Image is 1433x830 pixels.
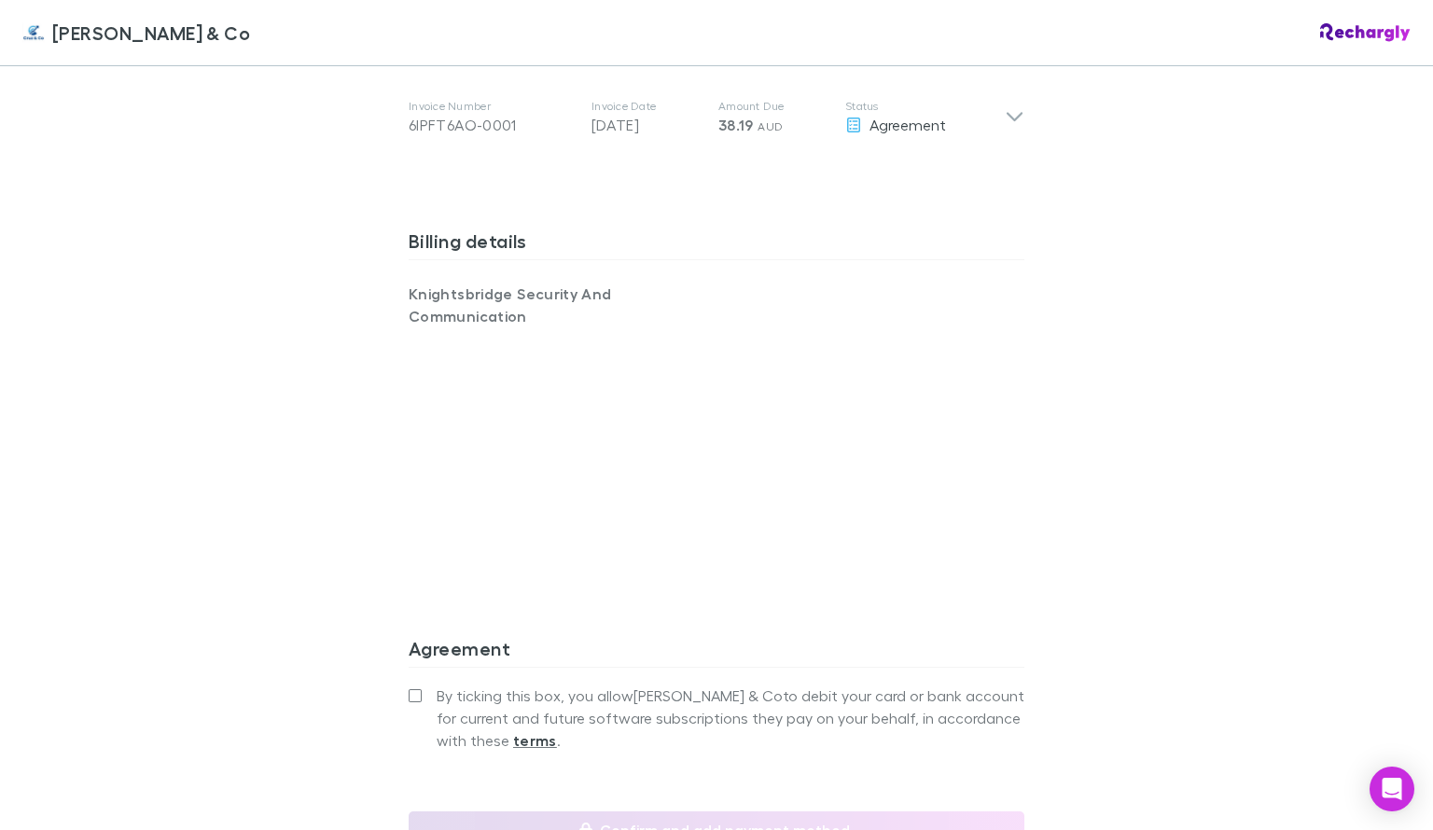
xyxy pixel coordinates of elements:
[758,119,783,133] span: AUD
[52,19,250,47] span: [PERSON_NAME] & Co
[591,99,703,114] p: Invoice Date
[1370,767,1414,811] div: Open Intercom Messenger
[1320,23,1411,42] img: Rechargly Logo
[394,80,1039,155] div: Invoice Number6IPFT6AO-0001Invoice Date[DATE]Amount Due38.19 AUDStatusAgreement
[437,685,1024,752] span: By ticking this box, you allow [PERSON_NAME] & Co to debit your card or bank account for current ...
[870,116,946,133] span: Agreement
[845,99,1005,114] p: Status
[409,283,716,327] p: Knightsbridge Security And Communication
[718,116,754,134] span: 38.19
[409,637,1024,667] h3: Agreement
[409,114,577,136] div: 6IPFT6AO-0001
[409,229,1024,259] h3: Billing details
[405,339,1028,550] iframe: Secure address input frame
[591,114,703,136] p: [DATE]
[409,99,577,114] p: Invoice Number
[513,731,557,750] strong: terms
[22,21,45,44] img: Cruz & Co's Logo
[718,99,830,114] p: Amount Due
